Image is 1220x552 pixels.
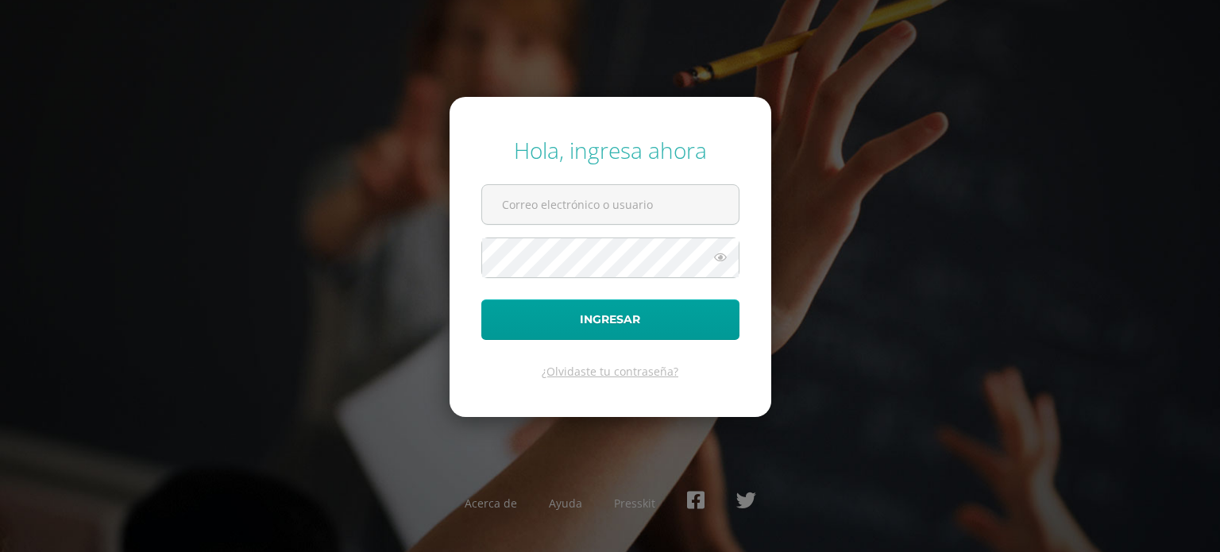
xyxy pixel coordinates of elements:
input: Correo electrónico o usuario [482,185,739,224]
a: Presskit [614,496,655,511]
a: Acerca de [465,496,517,511]
div: Hola, ingresa ahora [481,135,739,165]
a: Ayuda [549,496,582,511]
button: Ingresar [481,299,739,340]
a: ¿Olvidaste tu contraseña? [542,364,678,379]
